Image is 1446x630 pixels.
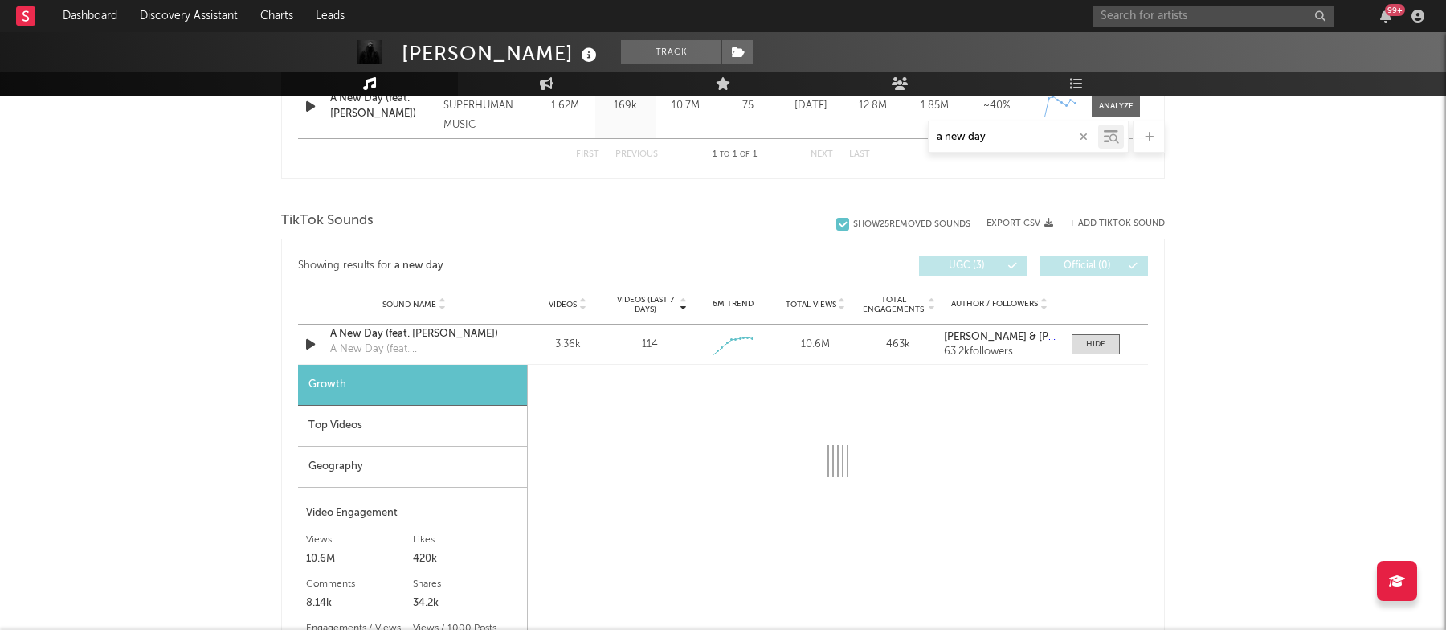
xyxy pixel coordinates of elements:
div: 1 1 1 [690,145,778,165]
span: Official ( 0 ) [1050,261,1124,271]
div: Views [306,530,413,550]
div: 6M Trend [696,298,770,310]
div: Comments [306,575,413,594]
a: A New Day (feat. [PERSON_NAME]) [330,91,435,122]
div: Show 25 Removed Sounds [853,219,970,230]
span: UGC ( 3 ) [929,261,1003,271]
div: Geography [298,447,527,488]
div: Shares [413,575,520,594]
div: 34.2k [413,594,520,613]
span: TikTok Sounds [281,211,374,231]
div: 10.7M [660,98,712,114]
div: ~ 40 % [970,98,1023,114]
div: 1.85M [908,98,962,114]
div: 10.6M [306,550,413,569]
span: of [740,151,750,158]
span: Total Engagements [861,295,926,314]
div: a new day [394,256,443,276]
div: 12.8M [846,98,900,114]
span: Videos [549,300,577,309]
span: Sound Name [382,300,436,309]
div: Likes [413,530,520,550]
div: Top Videos [298,406,527,447]
a: [PERSON_NAME] & [PERSON_NAME] [944,332,1056,343]
button: Previous [615,150,658,159]
a: A New Day (feat. [PERSON_NAME]) [330,326,498,342]
button: Next [811,150,833,159]
button: 99+ [1380,10,1391,22]
button: Official(0) [1040,256,1148,276]
div: 1.62M [539,98,591,114]
div: 3.36k [530,337,605,353]
div: A New Day (feat. [PERSON_NAME]) [330,342,498,358]
button: + Add TikTok Sound [1053,219,1165,228]
button: Last [849,150,870,159]
div: Growth [298,365,527,406]
div: 420k [413,550,520,569]
strong: [PERSON_NAME] & [PERSON_NAME] [944,332,1121,342]
button: Export CSV [986,219,1053,228]
div: 63.2k followers [944,346,1056,358]
span: Total Views [786,300,836,309]
span: Author / Followers [951,299,1038,309]
input: Search for artists [1093,6,1334,27]
div: 2025 SUPERHUMAN MUSIC [443,77,531,135]
input: Search by song name or URL [929,131,1098,144]
div: 8.14k [306,594,413,613]
div: Showing results for [298,256,723,276]
div: 75 [720,98,776,114]
span: Videos (last 7 days) [613,295,678,314]
button: Track [621,40,721,64]
div: [DATE] [784,98,838,114]
div: Video Engagement [306,504,519,523]
button: UGC(3) [919,256,1027,276]
div: 463k [861,337,936,353]
div: [PERSON_NAME] [402,40,601,67]
button: + Add TikTok Sound [1069,219,1165,228]
div: 169k [599,98,652,114]
div: 10.6M [778,337,853,353]
div: 114 [642,337,658,353]
button: First [576,150,599,159]
span: to [720,151,729,158]
div: 99 + [1385,4,1405,16]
